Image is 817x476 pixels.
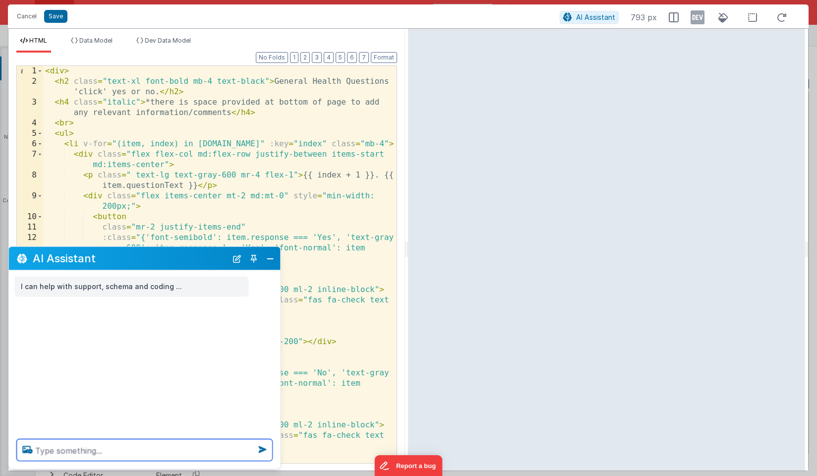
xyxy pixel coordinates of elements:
[17,66,43,76] div: 1
[359,52,369,63] button: 7
[145,37,191,44] span: Dev Data Model
[17,222,43,233] div: 11
[29,37,47,44] span: HTML
[312,52,322,63] button: 3
[79,37,113,44] span: Data Model
[12,9,42,23] button: Cancel
[576,13,615,21] span: AI Assistant
[324,52,334,63] button: 4
[631,11,657,23] span: 793 px
[17,97,43,118] div: 3
[44,10,67,23] button: Save
[17,149,43,170] div: 7
[17,76,43,97] div: 2
[347,52,357,63] button: 6
[371,52,397,63] button: Format
[247,251,261,265] button: Toggle Pin
[300,52,310,63] button: 2
[17,233,43,264] div: 12
[17,191,43,212] div: 9
[230,251,244,265] button: New Chat
[17,118,43,128] div: 4
[17,170,43,191] div: 8
[256,52,288,63] button: No Folds
[375,455,443,476] iframe: Marker.io feedback button
[336,52,345,63] button: 5
[560,11,619,24] button: AI Assistant
[21,281,243,293] p: I can help with support, schema and coding ...
[264,251,277,265] button: Close
[17,212,43,222] div: 10
[290,52,298,63] button: 1
[17,128,43,139] div: 5
[33,252,227,264] h2: AI Assistant
[17,139,43,149] div: 6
